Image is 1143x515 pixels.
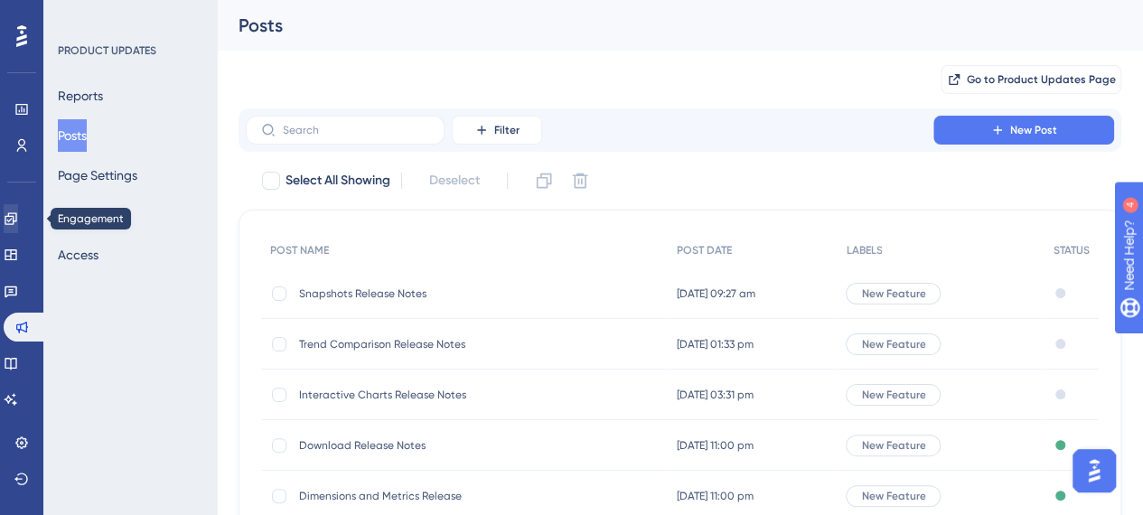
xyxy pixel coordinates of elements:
button: Go to Product Updates Page [941,65,1121,94]
span: Filter [494,123,520,137]
span: POST DATE [677,243,732,257]
span: [DATE] 11:00 pm [677,489,754,503]
span: STATUS [1054,243,1090,257]
span: POST NAME [270,243,329,257]
button: Reports [58,80,103,112]
span: Go to Product Updates Page [967,72,1116,87]
button: Access [58,239,98,271]
span: Deselect [429,170,480,192]
input: Search [283,124,429,136]
span: Dimensions and Metrics Release [299,489,588,503]
span: [DATE] 03:31 pm [677,388,754,402]
button: Domain [58,199,103,231]
span: [DATE] 11:00 pm [677,438,754,453]
span: New Feature [861,337,925,351]
span: Download Release Notes [299,438,588,453]
span: New Post [1010,123,1057,137]
button: Posts [58,119,87,152]
div: 4 [126,9,131,23]
span: New Feature [861,489,925,503]
span: Interactive Charts Release Notes [299,388,588,402]
button: Filter [452,116,542,145]
span: Select All Showing [286,170,390,192]
span: Trend Comparison Release Notes [299,337,588,351]
iframe: UserGuiding AI Assistant Launcher [1067,444,1121,498]
button: Page Settings [58,159,137,192]
span: [DATE] 09:27 am [677,286,755,301]
button: Deselect [413,164,496,197]
button: New Post [933,116,1114,145]
span: New Feature [861,438,925,453]
span: LABELS [846,243,882,257]
span: New Feature [861,286,925,301]
div: Posts [239,13,1076,38]
span: [DATE] 01:33 pm [677,337,754,351]
div: PRODUCT UPDATES [58,43,156,58]
span: New Feature [861,388,925,402]
span: Need Help? [42,5,113,26]
span: Snapshots Release Notes [299,286,588,301]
